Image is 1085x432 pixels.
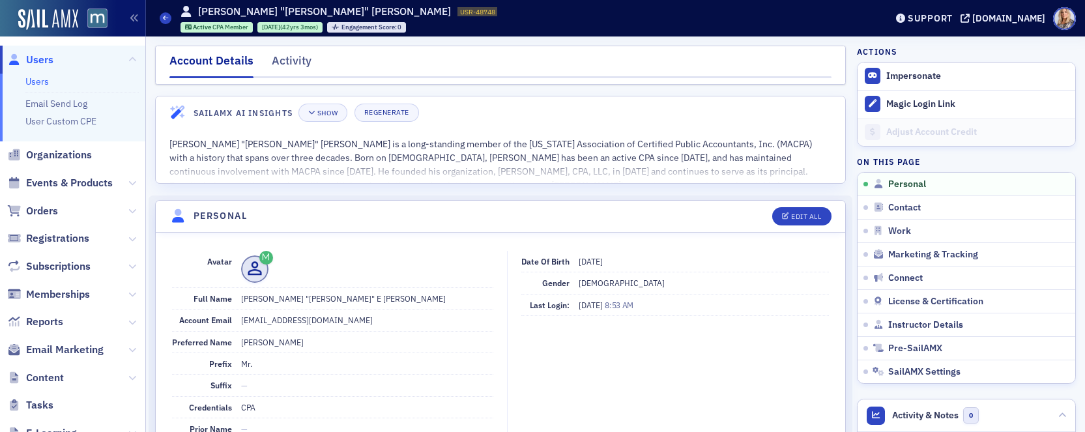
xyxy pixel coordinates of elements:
[579,272,829,293] dd: [DEMOGRAPHIC_DATA]
[7,204,58,218] a: Orders
[888,296,983,308] span: License & Certification
[7,148,92,162] a: Organizations
[1053,7,1076,30] span: Profile
[888,343,942,354] span: Pre-SailAMX
[25,98,87,109] a: Email Send Log
[26,315,63,329] span: Reports
[579,300,605,310] span: [DATE]
[194,107,293,119] h4: SailAMX AI Insights
[579,256,603,266] span: [DATE]
[888,272,923,284] span: Connect
[961,14,1050,23] button: [DOMAIN_NAME]
[341,23,398,31] span: Engagement Score :
[7,53,53,67] a: Users
[26,343,104,357] span: Email Marketing
[241,380,248,390] span: —
[193,23,212,31] span: Active
[212,23,248,31] span: CPA Member
[241,353,494,374] dd: Mr.
[198,5,451,19] h1: [PERSON_NAME] "[PERSON_NAME]" [PERSON_NAME]
[26,398,53,412] span: Tasks
[209,358,232,369] span: Prefix
[78,8,108,31] a: View Homepage
[858,90,1075,118] button: Magic Login Link
[908,12,953,24] div: Support
[791,213,821,220] div: Edit All
[194,293,232,304] span: Full Name
[189,402,232,412] span: Credentials
[888,225,911,237] span: Work
[210,380,232,390] span: Suffix
[185,23,249,31] a: Active CPA Member
[172,337,232,347] span: Preferred Name
[26,259,91,274] span: Subscriptions
[181,22,253,33] div: Active: Active: CPA Member
[7,259,91,274] a: Subscriptions
[888,202,921,214] span: Contact
[857,46,897,57] h4: Actions
[521,256,570,266] span: Date of Birth
[542,278,570,288] span: Gender
[972,12,1045,24] div: [DOMAIN_NAME]
[888,366,961,378] span: SailAMX Settings
[179,315,232,325] span: Account Email
[354,104,419,122] button: Regenerate
[963,407,979,424] span: 0
[7,398,53,412] a: Tasks
[7,315,63,329] a: Reports
[257,22,323,33] div: 1983-04-28 00:00:00
[26,287,90,302] span: Memberships
[460,7,495,16] span: USR-48748
[26,53,53,67] span: Users
[888,319,963,331] span: Instructor Details
[858,118,1075,146] a: Adjust Account Credit
[272,52,311,76] div: Activity
[26,148,92,162] span: Organizations
[605,300,633,310] span: 8:53 AM
[857,156,1076,167] h4: On this page
[7,176,113,190] a: Events & Products
[241,288,494,309] dd: [PERSON_NAME] "[PERSON_NAME]" E [PERSON_NAME]
[341,24,402,31] div: 0
[26,371,64,385] span: Content
[886,70,941,82] button: Impersonate
[298,104,347,122] button: Show
[886,126,1069,138] div: Adjust Account Credit
[262,23,318,31] div: (42yrs 3mos)
[25,115,96,127] a: User Custom CPE
[7,287,90,302] a: Memberships
[194,209,247,223] h4: Personal
[87,8,108,29] img: SailAMX
[530,300,570,310] span: Last Login:
[241,332,494,353] dd: [PERSON_NAME]
[241,397,494,418] dd: CPA
[7,371,64,385] a: Content
[241,310,494,330] dd: [EMAIL_ADDRESS][DOMAIN_NAME]
[262,23,280,31] span: [DATE]
[18,9,78,30] img: SailAMX
[26,176,113,190] span: Events & Products
[7,343,104,357] a: Email Marketing
[25,76,49,87] a: Users
[892,409,959,422] span: Activity & Notes
[7,231,89,246] a: Registrations
[772,207,831,225] button: Edit All
[169,52,253,78] div: Account Details
[26,204,58,218] span: Orders
[26,231,89,246] span: Registrations
[888,179,926,190] span: Personal
[207,256,232,266] span: Avatar
[886,98,1069,110] div: Magic Login Link
[888,249,978,261] span: Marketing & Tracking
[317,109,338,117] div: Show
[327,22,406,33] div: Engagement Score: 0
